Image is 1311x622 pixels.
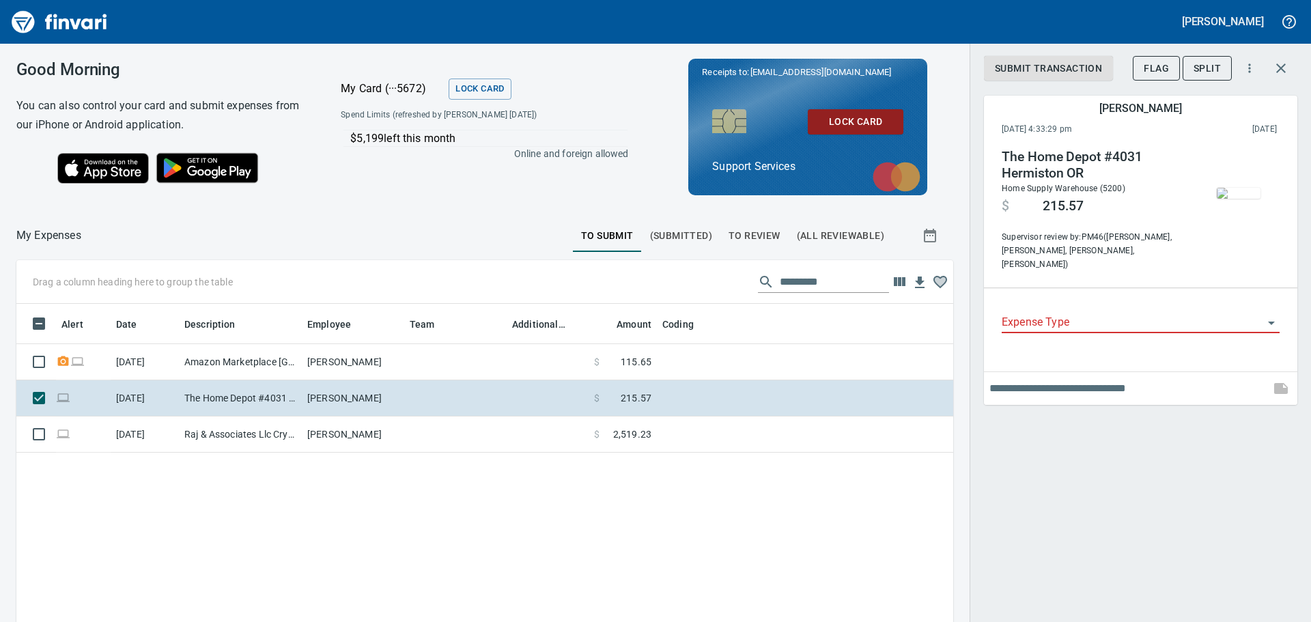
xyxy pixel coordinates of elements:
[16,227,81,244] nav: breadcrumb
[350,130,627,147] p: $5,199 left this month
[1183,56,1232,81] button: Split
[984,56,1113,81] button: Submit Transaction
[930,272,950,292] button: Column choices favorited. Click to reset to default
[61,316,83,333] span: Alert
[1217,188,1260,199] img: receipts%2Ftapani%2F2025-09-22%2FNEsw9X4wyyOGIebisYSa9hDywWp2__ir3sp86nCbqhTAyYU7xh_1.jpg
[599,316,651,333] span: Amount
[56,429,70,438] span: Online transaction
[662,316,694,333] span: Coding
[57,153,149,184] img: Download on the App Store
[889,272,910,292] button: Choose columns to display
[179,344,302,380] td: Amazon Marketplace [GEOGRAPHIC_DATA] [GEOGRAPHIC_DATA]
[512,316,565,333] span: Additional Reviewer
[1182,14,1264,29] h5: [PERSON_NAME]
[184,316,253,333] span: Description
[819,113,892,130] span: Lock Card
[910,272,930,293] button: Download Table
[56,357,70,366] span: Receipt Required
[111,416,179,453] td: [DATE]
[61,316,101,333] span: Alert
[70,357,85,366] span: Online transaction
[111,380,179,416] td: [DATE]
[1235,53,1265,83] button: More
[910,219,953,252] button: Show transactions within a particular date range
[581,227,634,244] span: To Submit
[1144,60,1169,77] span: Flag
[650,227,712,244] span: (Submitted)
[16,96,307,135] h6: You can also control your card and submit expenses from our iPhone or Android application.
[617,316,651,333] span: Amount
[729,227,780,244] span: To Review
[302,344,404,380] td: [PERSON_NAME]
[455,81,504,97] span: Lock Card
[1002,123,1162,137] span: [DATE] 4:33:29 pm
[1002,184,1125,193] span: Home Supply Warehouse (5200)
[749,66,892,79] span: [EMAIL_ADDRESS][DOMAIN_NAME]
[1265,52,1297,85] button: Close transaction
[184,316,236,333] span: Description
[179,416,302,453] td: Raj & Associates Llc Crystal River [GEOGRAPHIC_DATA]
[410,316,435,333] span: Team
[1002,231,1187,272] span: Supervisor review by: PM46 ([PERSON_NAME], [PERSON_NAME], [PERSON_NAME], [PERSON_NAME])
[330,147,628,160] p: Online and foreign allowed
[594,391,600,405] span: $
[341,109,581,122] span: Spend Limits (refreshed by [PERSON_NAME] [DATE])
[8,5,111,38] img: Finvari
[594,427,600,441] span: $
[33,275,233,289] p: Drag a column heading here to group the table
[307,316,369,333] span: Employee
[1194,60,1221,77] span: Split
[302,416,404,453] td: [PERSON_NAME]
[56,393,70,402] span: Online transaction
[808,109,903,135] button: Lock Card
[621,391,651,405] span: 215.57
[341,81,443,97] p: My Card (···5672)
[1265,372,1297,405] span: This records your note into the expense
[621,355,651,369] span: 115.65
[1099,101,1181,115] h5: [PERSON_NAME]
[1162,123,1277,137] span: This charge was settled by the merchant and appears on the 2025/09/27 statement.
[1179,11,1267,32] button: [PERSON_NAME]
[302,380,404,416] td: [PERSON_NAME]
[449,79,511,100] button: Lock Card
[594,355,600,369] span: $
[613,427,651,441] span: 2,519.23
[16,227,81,244] p: My Expenses
[1043,198,1084,214] span: 215.57
[712,158,903,175] p: Support Services
[1002,149,1187,182] h4: The Home Depot #4031 Hermiston OR
[149,145,266,190] img: Get it on Google Play
[702,66,914,79] p: Receipts to:
[410,316,453,333] span: Team
[116,316,137,333] span: Date
[866,155,927,199] img: mastercard.svg
[179,380,302,416] td: The Home Depot #4031 Hermiston OR
[1133,56,1180,81] button: Flag
[1002,198,1009,214] span: $
[512,316,583,333] span: Additional Reviewer
[662,316,711,333] span: Coding
[1262,313,1281,333] button: Open
[16,60,307,79] h3: Good Morning
[111,344,179,380] td: [DATE]
[307,316,351,333] span: Employee
[116,316,155,333] span: Date
[995,60,1102,77] span: Submit Transaction
[797,227,884,244] span: (All Reviewable)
